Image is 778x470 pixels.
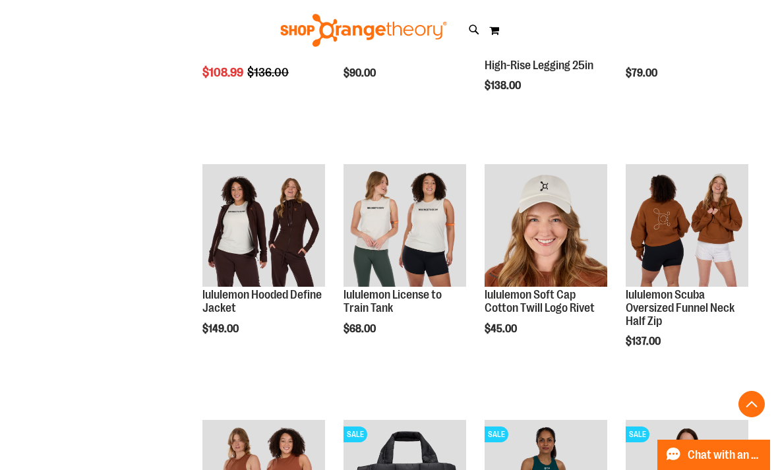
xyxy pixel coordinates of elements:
span: $45.00 [485,323,519,335]
a: lululemon [PERSON_NAME] Train High-Rise Legging 25in [485,32,593,72]
div: product [337,158,473,368]
img: Main view of 2024 Convention lululemon Soft Cap Cotton Twill Logo Rivet [485,164,607,287]
a: Main view of 2024 Convention lululemon Soft Cap Cotton Twill Logo Rivet [485,164,607,289]
span: $108.99 [202,66,245,79]
div: product [196,158,332,368]
span: SALE [485,426,508,442]
span: $138.00 [485,80,523,92]
span: $149.00 [202,323,241,335]
img: Shop Orangetheory [278,14,449,47]
a: lululemon Scuba Oversized Funnel Neck Half Zip [626,288,734,328]
a: Main view of lululemon Womens Scuba Oversized Funnel Neck [626,164,748,289]
div: product [478,158,614,368]
span: SALE [626,426,649,442]
span: Chat with an Expert [688,449,762,461]
a: Main view of 2024 Convention lululemon Hooded Define Jacket [202,164,325,289]
a: lululemon Soft Cap Cotton Twill Logo Rivet [485,288,595,314]
button: Chat with an Expert [657,440,771,470]
span: SALE [344,426,367,442]
a: lululemon License to Train Tank [344,288,442,314]
button: Back To Top [738,391,765,417]
span: $90.00 [344,67,378,79]
div: product [619,158,755,381]
a: lululemon Hooded Define Jacket [202,288,322,314]
span: $68.00 [344,323,378,335]
img: Main view of 2024 Convention lululemon Hooded Define Jacket [202,164,325,287]
span: $137.00 [626,336,663,347]
span: $136.00 [247,66,291,79]
img: Main view of 2024 Convention lululemon License to Train [344,164,466,287]
a: Main view of 2024 Convention lululemon License to Train [344,164,466,289]
span: $79.00 [626,67,659,79]
img: Main view of lululemon Womens Scuba Oversized Funnel Neck [626,164,748,287]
